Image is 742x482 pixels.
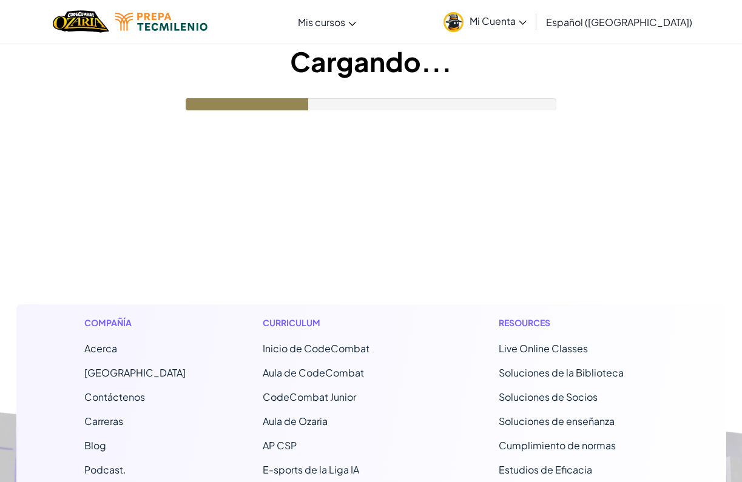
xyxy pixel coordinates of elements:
[298,16,345,28] span: Mis cursos
[263,342,369,355] span: Inicio de CodeCombat
[292,5,362,38] a: Mis cursos
[499,366,624,379] a: Soluciones de la Biblioteca
[540,5,698,38] a: Español ([GEOGRAPHIC_DATA])
[263,439,297,452] a: AP CSP
[499,439,616,452] a: Cumplimiento de normas
[263,463,359,476] a: E-sports de la Liga IA
[499,316,658,329] h1: Resources
[84,390,145,403] span: Contáctenos
[115,13,207,31] img: Tecmilenio logo
[499,342,588,355] a: Live Online Classes
[263,415,328,427] a: Aula de Ozaria
[263,366,364,379] a: Aula de CodeCombat
[84,439,106,452] a: Blog
[84,366,186,379] a: [GEOGRAPHIC_DATA]
[84,316,186,329] h1: Compañía
[499,390,598,403] a: Soluciones de Socios
[444,12,464,32] img: avatar
[263,316,422,329] h1: Curriculum
[53,9,109,34] img: Home
[499,463,592,476] a: Estudios de Eficacia
[546,16,692,28] span: Español ([GEOGRAPHIC_DATA])
[263,390,356,403] a: CodeCombat Junior
[499,415,615,427] a: Soluciones de enseñanza
[84,342,117,355] a: Acerca
[53,9,109,34] a: Ozaria by CodeCombat logo
[84,463,126,476] a: Podcast.
[84,415,123,427] a: Carreras
[437,2,533,41] a: Mi Cuenta
[470,15,527,27] span: Mi Cuenta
